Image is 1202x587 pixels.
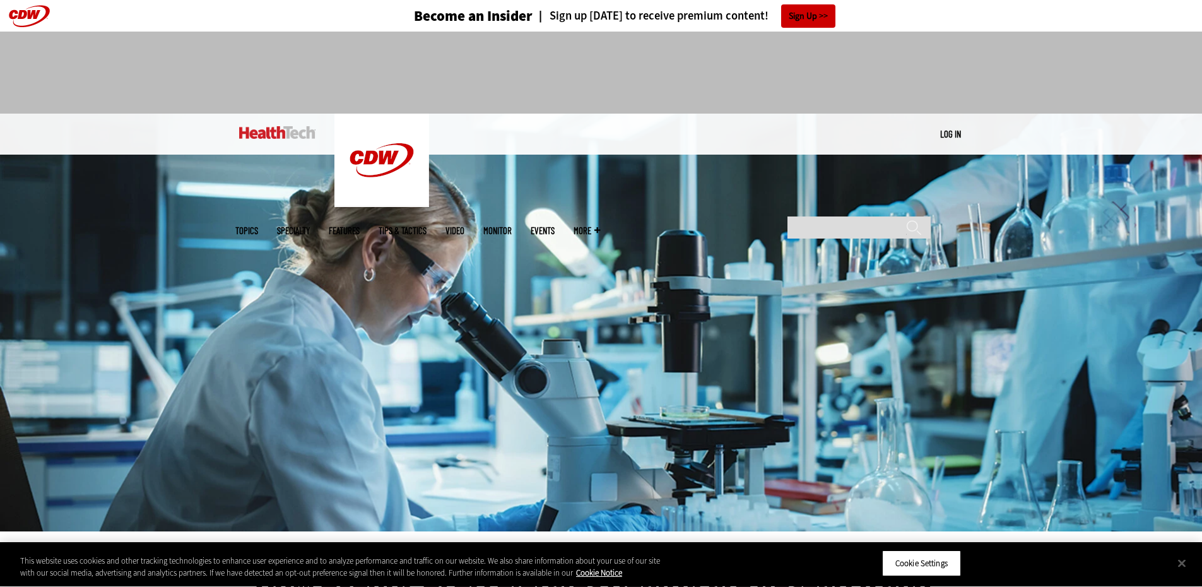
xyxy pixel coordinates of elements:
span: Topics [235,226,258,235]
a: Sign up [DATE] to receive premium content! [533,10,769,22]
span: Specialty [277,226,310,235]
a: CDW [334,197,429,210]
img: Home [334,114,429,207]
a: Features [329,226,360,235]
a: Video [445,226,464,235]
a: Tips & Tactics [379,226,427,235]
img: Home [239,126,315,139]
a: MonITor [483,226,512,235]
a: More information about your privacy [576,568,622,579]
a: Log in [940,128,961,139]
span: More [574,226,600,235]
iframe: advertisement [372,44,831,101]
div: User menu [940,127,961,141]
a: Become an Insider [367,9,533,23]
button: Close [1168,549,1196,577]
button: Cookie Settings [882,550,961,577]
h3: Become an Insider [414,9,533,23]
div: This website uses cookies and other tracking technologies to enhance user experience and to analy... [20,555,661,579]
a: Sign Up [781,4,835,28]
a: Events [531,226,555,235]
